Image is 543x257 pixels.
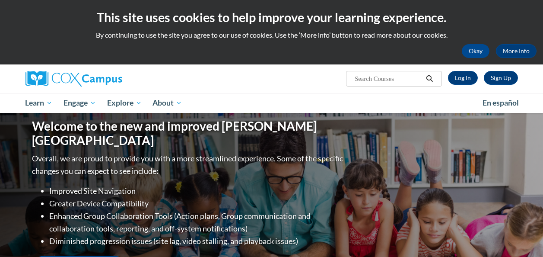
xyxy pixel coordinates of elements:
[477,94,524,112] a: En español
[6,30,537,40] p: By continuing to use the site you agree to our use of cookies. Use the ‘More info’ button to read...
[496,44,537,58] a: More Info
[448,71,478,85] a: Log In
[423,74,436,84] button: Search
[107,98,142,108] span: Explore
[32,119,345,148] h1: Welcome to the new and improved [PERSON_NAME][GEOGRAPHIC_DATA]
[58,93,102,113] a: Engage
[25,71,122,87] img: Cox Campus
[25,71,181,87] a: Cox Campus
[152,98,182,108] span: About
[102,93,147,113] a: Explore
[19,93,524,113] div: Main menu
[20,93,58,113] a: Learn
[49,197,345,210] li: Greater Device Compatibility
[484,71,518,85] a: Register
[49,235,345,247] li: Diminished progression issues (site lag, video stalling, and playback issues)
[508,222,536,250] iframe: Button to launch messaging window, conversation in progress
[147,93,187,113] a: About
[49,185,345,197] li: Improved Site Navigation
[6,9,537,26] h2: This site uses cookies to help improve your learning experience.
[49,210,345,235] li: Enhanced Group Collaboration Tools (Action plans, Group communication and collaboration tools, re...
[25,98,52,108] span: Learn
[32,152,345,177] p: Overall, we are proud to provide you with a more streamlined experience. Some of the specific cha...
[354,74,423,84] input: Search Courses
[64,98,96,108] span: Engage
[483,98,519,107] span: En español
[462,44,489,58] button: Okay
